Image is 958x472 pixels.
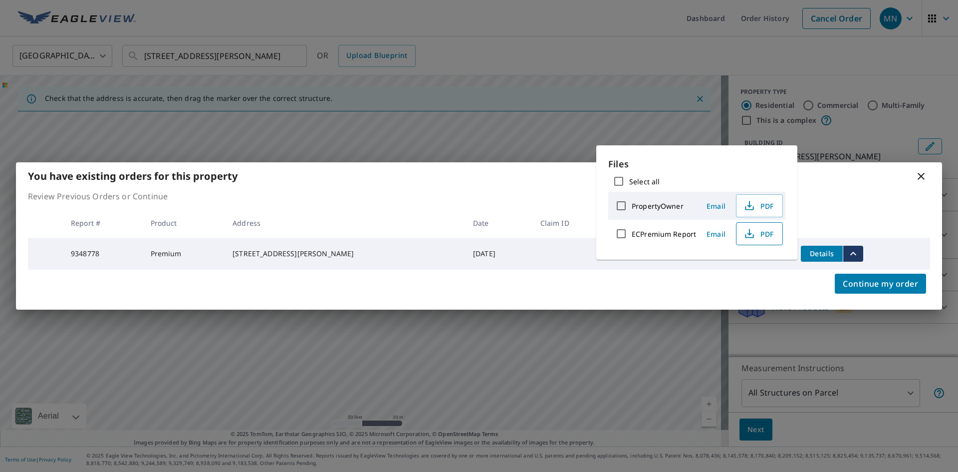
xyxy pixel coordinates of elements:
[225,208,465,238] th: Address
[736,194,783,217] button: PDF
[736,222,783,245] button: PDF
[63,208,143,238] th: Report #
[700,226,732,242] button: Email
[143,238,225,270] td: Premium
[28,169,238,183] b: You have existing orders for this property
[63,238,143,270] td: 9348778
[742,200,774,212] span: PDF
[801,246,843,262] button: detailsBtn-9348778
[742,228,774,240] span: PDF
[700,198,732,214] button: Email
[704,201,728,211] span: Email
[843,246,863,262] button: filesDropdownBtn-9348778
[807,249,837,258] span: Details
[629,177,660,186] label: Select all
[632,201,684,211] label: PropertyOwner
[835,274,926,294] button: Continue my order
[704,229,728,239] span: Email
[233,249,457,259] div: [STREET_ADDRESS][PERSON_NAME]
[632,229,696,239] label: ECPremium Report
[843,277,918,291] span: Continue my order
[532,208,611,238] th: Claim ID
[465,238,532,270] td: [DATE]
[28,190,930,202] p: Review Previous Orders or Continue
[608,157,785,171] p: Files
[465,208,532,238] th: Date
[143,208,225,238] th: Product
